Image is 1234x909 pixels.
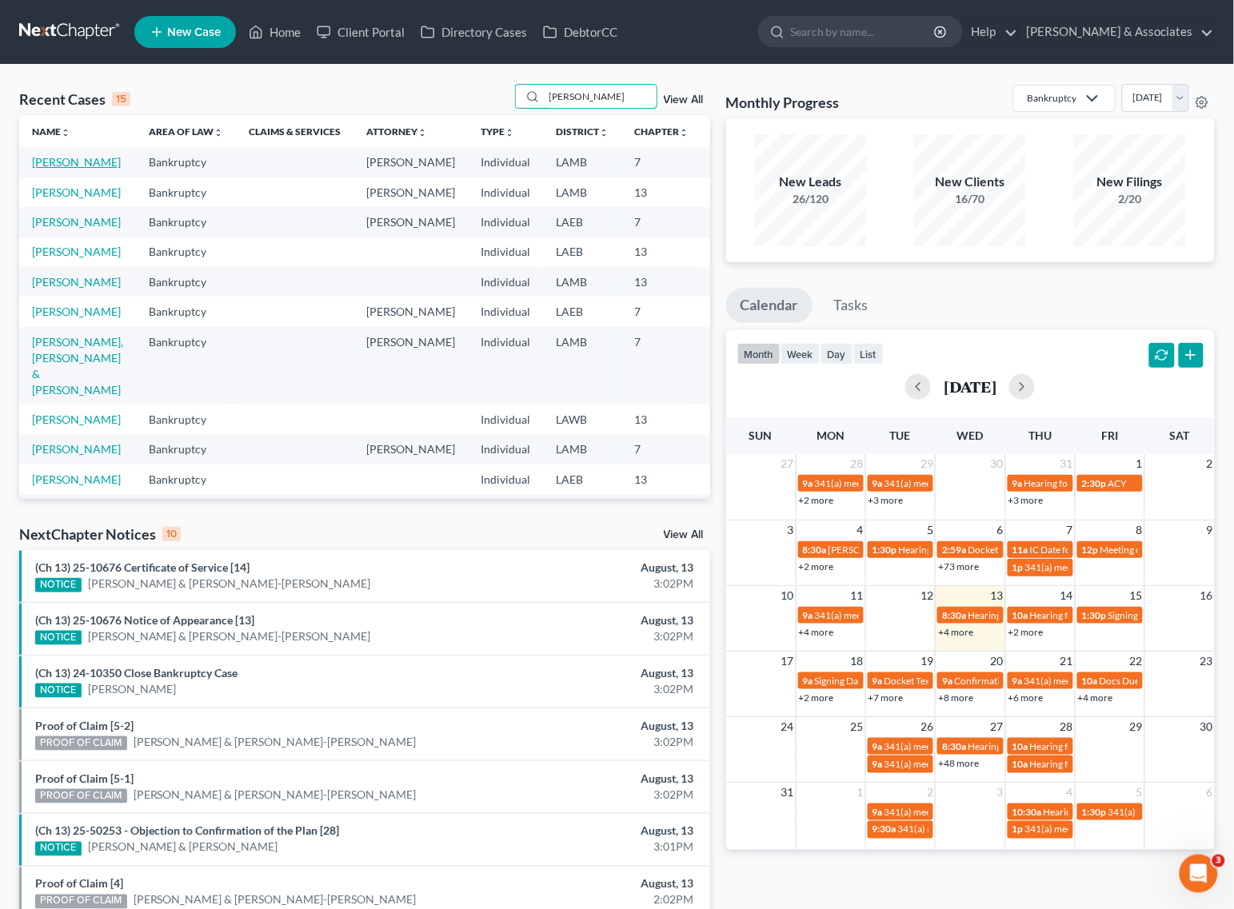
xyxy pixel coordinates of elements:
span: 10a [1012,758,1028,770]
span: Hearing for [PERSON_NAME] [1030,609,1155,621]
span: 10a [1012,740,1028,752]
span: 27 [780,454,796,473]
span: Docket Text: for [PERSON_NAME] [885,675,1028,687]
span: 9:30a [873,823,897,835]
div: NOTICE [35,578,82,592]
div: August, 13 [485,612,693,628]
span: 1:30p [1082,609,1107,621]
button: week [781,343,821,365]
td: 19-10532 [701,327,778,405]
div: NOTICE [35,684,82,698]
div: 3:02PM [485,734,693,750]
div: August, 13 [485,718,693,734]
i: unfold_more [417,128,427,138]
a: [PERSON_NAME] & [PERSON_NAME] [88,839,278,855]
span: 6 [1205,783,1215,802]
td: Bankruptcy [136,207,236,237]
span: 1p [1012,823,1024,835]
a: Home [241,18,309,46]
span: Hearing for [PERSON_NAME] [1024,477,1149,489]
span: 13 [989,586,1005,605]
td: [PERSON_NAME] [353,297,468,326]
span: 10:30a [1012,806,1042,818]
span: Docket Text: for [PERSON_NAME] & [PERSON_NAME] [968,544,1196,556]
span: 9a [803,609,813,621]
a: [PERSON_NAME] [32,185,121,199]
a: +3 more [1008,494,1044,506]
td: 13 [621,464,701,494]
span: 5 [1135,783,1144,802]
div: 3:02PM [485,681,693,697]
div: 16/70 [914,191,1026,207]
td: LAMB [543,147,621,177]
span: 5 [925,520,935,540]
div: 2/20 [1074,191,1186,207]
span: 28 [1059,717,1075,736]
div: Bankruptcy [1027,91,1076,105]
input: Search by name... [545,85,657,108]
div: 3:02PM [485,628,693,644]
span: 341(a) meeting for [PERSON_NAME] [898,823,1052,835]
span: Hearing for [PERSON_NAME] [1030,758,1155,770]
td: Bankruptcy [136,177,236,207]
td: Individual [468,237,543,267]
td: 13 [621,405,701,434]
td: LAWB [543,405,621,434]
span: Fri [1101,429,1118,442]
span: [PERSON_NAME] - Trial [829,544,928,556]
td: 7 [621,297,701,326]
div: PROOF OF CLAIM [35,736,127,751]
i: unfold_more [505,128,514,138]
span: 12 [919,586,935,605]
a: Area of Lawunfold_more [149,126,223,138]
span: 341(a) meeting for [PERSON_NAME] [1024,675,1179,687]
td: Bankruptcy [136,405,236,434]
a: Proof of Claim [5-2] [35,719,134,732]
a: Proof of Claim [5-1] [35,771,134,785]
a: Chapterunfold_more [634,126,689,138]
a: +7 more [869,692,904,704]
span: Sat [1170,429,1190,442]
span: 18 [849,652,865,671]
span: Thu [1028,429,1052,442]
div: 26/120 [755,191,867,207]
td: 7 [621,147,701,177]
a: [PERSON_NAME] & [PERSON_NAME]-[PERSON_NAME] [134,734,417,750]
a: [PERSON_NAME] [32,305,121,318]
a: [PERSON_NAME] [32,215,121,229]
span: 2 [1205,454,1215,473]
span: 9a [873,758,883,770]
span: 31 [1059,454,1075,473]
span: 29 [1128,717,1144,736]
td: [PERSON_NAME] [353,495,468,524]
div: NOTICE [35,631,82,645]
span: 8 [1135,520,1144,540]
td: Individual [468,297,543,326]
div: August, 13 [485,560,693,576]
span: 1 [856,783,865,802]
div: 3:02PM [485,787,693,803]
iframe: Intercom live chat [1180,855,1218,893]
a: +2 more [1008,626,1044,638]
td: Bankruptcy [136,464,236,494]
span: 25 [849,717,865,736]
a: [PERSON_NAME] [32,245,121,258]
span: 8:30a [803,544,827,556]
td: 21-10799 [701,207,778,237]
i: unfold_more [61,128,70,138]
a: [PERSON_NAME] [88,681,177,697]
span: Hearing for [PERSON_NAME] [1030,740,1155,752]
span: 2:59a [942,544,966,556]
a: [PERSON_NAME] [32,442,121,456]
a: Tasks [820,288,883,323]
div: PROOF OF CLAIM [35,895,127,909]
span: 2 [925,783,935,802]
div: August, 13 [485,876,693,892]
div: August, 13 [485,665,693,681]
span: 10a [1012,609,1028,621]
span: 12p [1082,544,1099,556]
a: Client Portal [309,18,413,46]
td: Individual [468,405,543,434]
span: 24 [780,717,796,736]
div: 15 [112,92,130,106]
